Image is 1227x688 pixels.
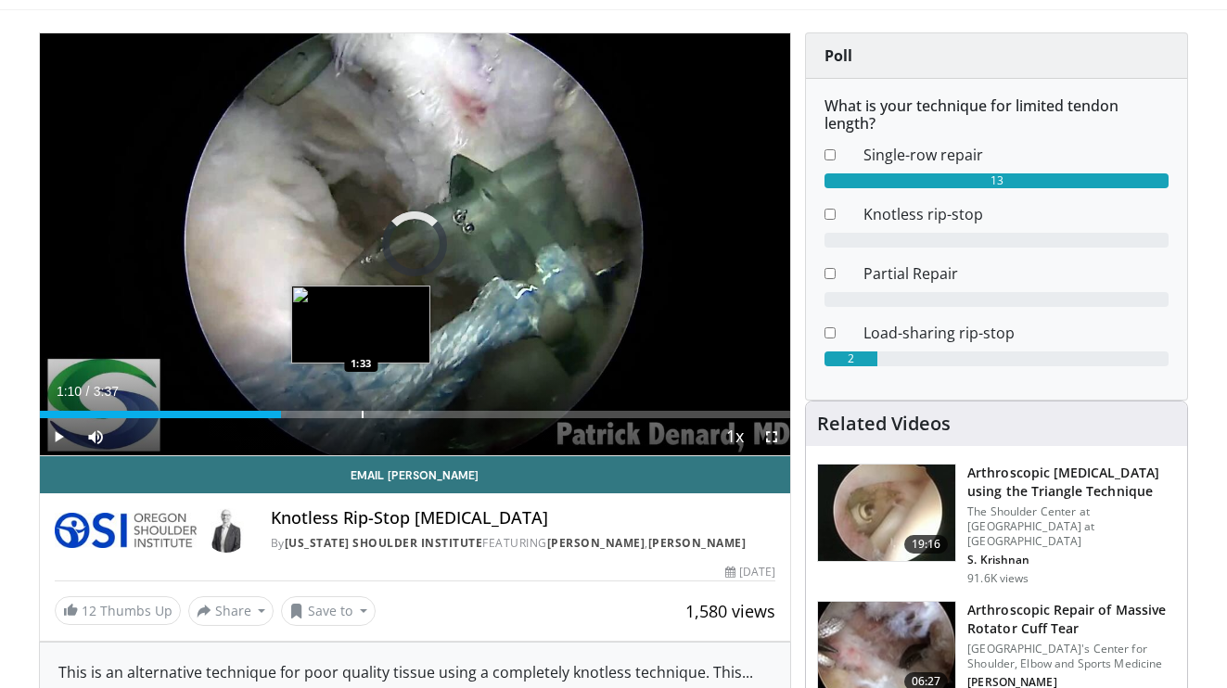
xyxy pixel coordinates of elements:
button: Mute [77,418,114,455]
div: By FEATURING , [271,535,775,552]
h6: What is your technique for limited tendon length? [824,97,1169,133]
p: S. Krishnan [967,553,1176,567]
div: 13 [824,173,1169,188]
h3: Arthroscopic Repair of Massive Rotator Cuff Tear [967,601,1176,638]
video-js: Video Player [40,33,791,456]
dd: Knotless rip-stop [850,203,1182,225]
img: image.jpeg [291,286,430,363]
img: Oregon Shoulder Institute [55,508,197,553]
div: [DATE] [725,564,775,580]
dd: Single-row repair [850,144,1182,166]
span: 12 [82,602,96,619]
a: 19:16 Arthroscopic [MEDICAL_DATA] using the Triangle Technique The Shoulder Center at [GEOGRAPHIC... [817,464,1176,586]
button: Play [40,418,77,455]
a: [US_STATE] Shoulder Institute [285,535,483,551]
a: Email [PERSON_NAME] [40,456,791,493]
strong: Poll [824,45,852,66]
div: Progress Bar [40,411,791,418]
p: The Shoulder Center at [GEOGRAPHIC_DATA] at [GEOGRAPHIC_DATA] [967,504,1176,549]
button: Playback Rate [716,418,753,455]
h4: Knotless Rip-Stop [MEDICAL_DATA] [271,508,775,529]
dd: Partial Repair [850,262,1182,285]
a: [PERSON_NAME] [547,535,645,551]
div: 2 [824,351,877,366]
img: Avatar [204,508,249,553]
button: Share [188,596,275,626]
dd: Load-sharing rip-stop [850,322,1182,344]
h3: Arthroscopic [MEDICAL_DATA] using the Triangle Technique [967,464,1176,501]
span: / [86,384,90,399]
h4: Related Videos [817,413,951,435]
span: 19:16 [904,535,949,554]
img: krish_3.png.150x105_q85_crop-smart_upscale.jpg [818,465,955,561]
p: 91.6K views [967,571,1029,586]
button: Fullscreen [753,418,790,455]
span: 1:10 [57,384,82,399]
p: [GEOGRAPHIC_DATA]'s Center for Shoulder, Elbow and Sports Medicine [967,642,1176,671]
span: 1,580 views [685,600,775,622]
span: 3:37 [94,384,119,399]
a: 12 Thumbs Up [55,596,181,625]
button: Save to [281,596,376,626]
a: [PERSON_NAME] [648,535,747,551]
